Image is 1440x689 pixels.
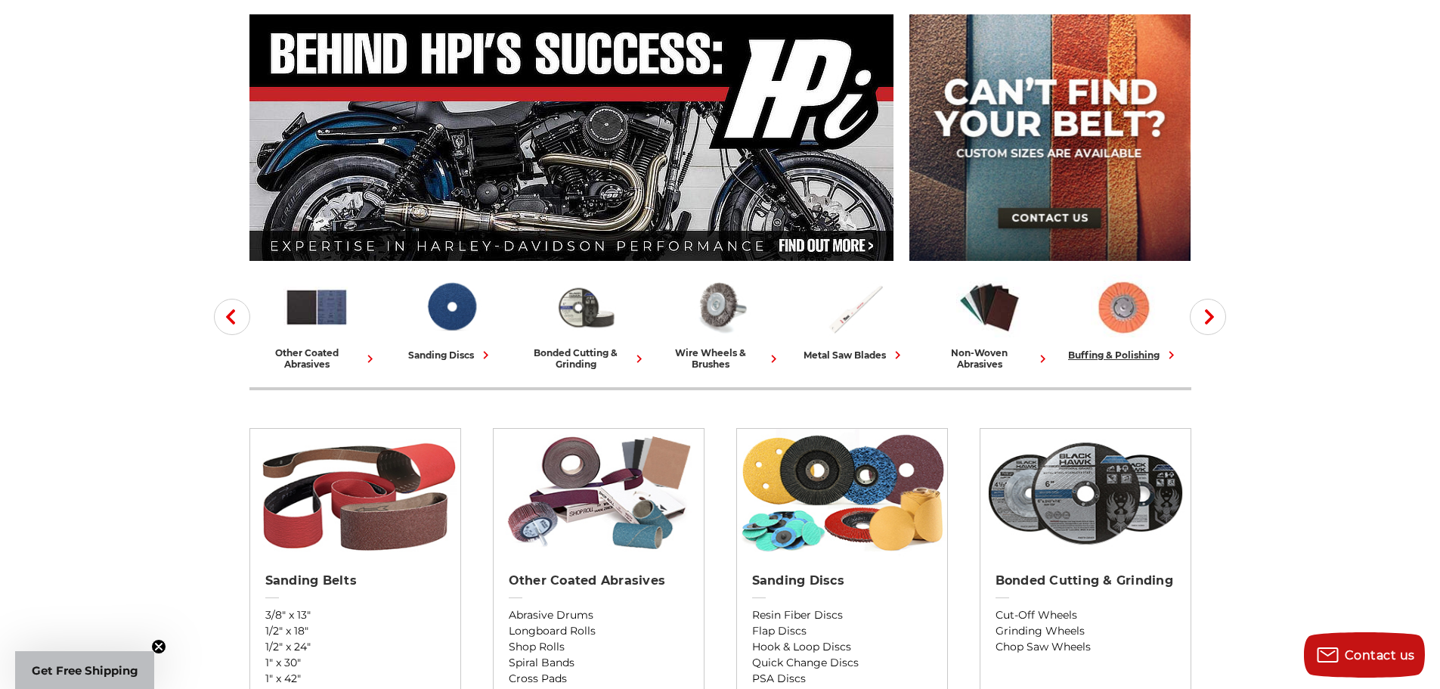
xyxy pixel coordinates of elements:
[553,275,619,340] img: Bonded Cutting & Grinding
[408,347,494,363] div: sanding discs
[32,663,138,678] span: Get Free Shipping
[494,429,704,557] img: Other Coated Abrasives
[737,429,947,557] img: Sanding Discs
[980,429,1191,557] img: Bonded Cutting & Grinding
[255,347,378,370] div: other coated abrasives
[265,671,445,687] a: 1" x 42"
[928,347,1051,370] div: non-woven abrasives
[15,651,154,689] div: Get Free ShippingClose teaser
[928,275,1051,370] a: non-woven abrasives
[752,623,932,639] a: Flap Discs
[249,14,894,261] img: Banner for an interview featuring Horsepower Inc who makes Harley performance upgrades featured o...
[1063,275,1185,363] a: buffing & polishing
[1304,632,1425,678] button: Contact us
[909,14,1191,261] img: promo banner for custom belts.
[996,639,1175,655] a: Chop Saw Wheels
[525,275,647,370] a: bonded cutting & grinding
[265,573,445,588] h2: Sanding Belts
[283,275,350,340] img: Other Coated Abrasives
[794,275,916,363] a: metal saw blades
[996,623,1175,639] a: Grinding Wheels
[418,275,485,340] img: Sanding Discs
[687,275,754,340] img: Wire Wheels & Brushes
[265,623,445,639] a: 1/2" x 18"
[390,275,513,363] a: sanding discs
[525,347,647,370] div: bonded cutting & grinding
[265,655,445,671] a: 1" x 30"
[509,607,689,623] a: Abrasive Drums
[265,607,445,623] a: 3/8" x 13"
[996,573,1175,588] h2: Bonded Cutting & Grinding
[1190,299,1226,335] button: Next
[752,655,932,671] a: Quick Change Discs
[956,275,1023,340] img: Non-woven Abrasives
[214,299,250,335] button: Previous
[151,639,166,654] button: Close teaser
[509,655,689,671] a: Spiral Bands
[1091,275,1157,340] img: Buffing & Polishing
[752,607,932,623] a: Resin Fiber Discs
[1068,347,1179,363] div: buffing & polishing
[509,639,689,655] a: Shop Rolls
[752,671,932,687] a: PSA Discs
[752,573,932,588] h2: Sanding Discs
[509,573,689,588] h2: Other Coated Abrasives
[250,429,460,557] img: Sanding Belts
[822,275,888,340] img: Metal Saw Blades
[265,639,445,655] a: 1/2" x 24"
[996,607,1175,623] a: Cut-Off Wheels
[1345,648,1415,663] span: Contact us
[752,639,932,655] a: Hook & Loop Discs
[659,275,782,370] a: wire wheels & brushes
[255,275,378,370] a: other coated abrasives
[659,347,782,370] div: wire wheels & brushes
[509,671,689,687] a: Cross Pads
[509,623,689,639] a: Longboard Rolls
[804,347,906,363] div: metal saw blades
